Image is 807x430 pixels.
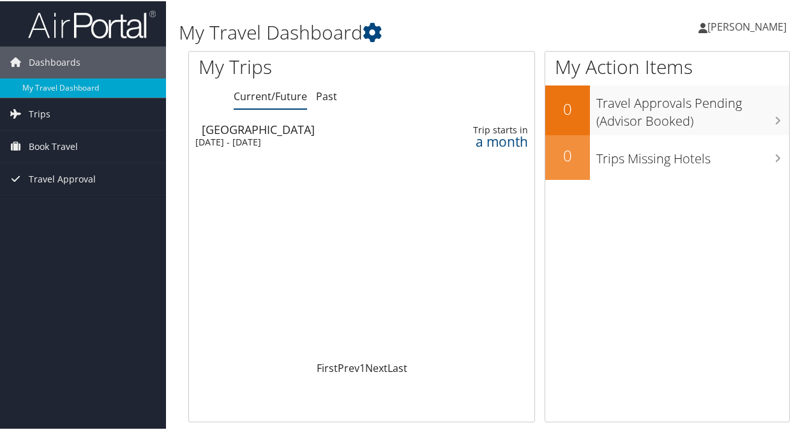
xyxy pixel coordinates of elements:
img: airportal-logo.png [28,8,156,38]
span: Dashboards [29,45,80,77]
h2: 0 [545,97,590,119]
a: 0Travel Approvals Pending (Advisor Booked) [545,84,789,133]
a: [PERSON_NAME] [698,6,799,45]
h3: Travel Approvals Pending (Advisor Booked) [596,87,789,129]
a: 0Trips Missing Hotels [545,134,789,179]
a: 1 [359,360,365,374]
h2: 0 [545,144,590,165]
h1: My Travel Dashboard [179,18,592,45]
span: Book Travel [29,130,78,161]
h3: Trips Missing Hotels [596,142,789,167]
span: Travel Approval [29,162,96,194]
h1: My Action Items [545,52,789,79]
span: [PERSON_NAME] [707,19,787,33]
a: Past [316,88,337,102]
a: Current/Future [234,88,307,102]
h1: My Trips [199,52,381,79]
a: Next [365,360,388,374]
div: [GEOGRAPHIC_DATA] [202,122,414,134]
div: Trip starts in [453,123,528,135]
span: Trips [29,97,50,129]
a: Prev [338,360,359,374]
a: Last [388,360,407,374]
div: a month [453,135,528,146]
div: [DATE] - [DATE] [195,135,408,147]
a: First [317,360,338,374]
